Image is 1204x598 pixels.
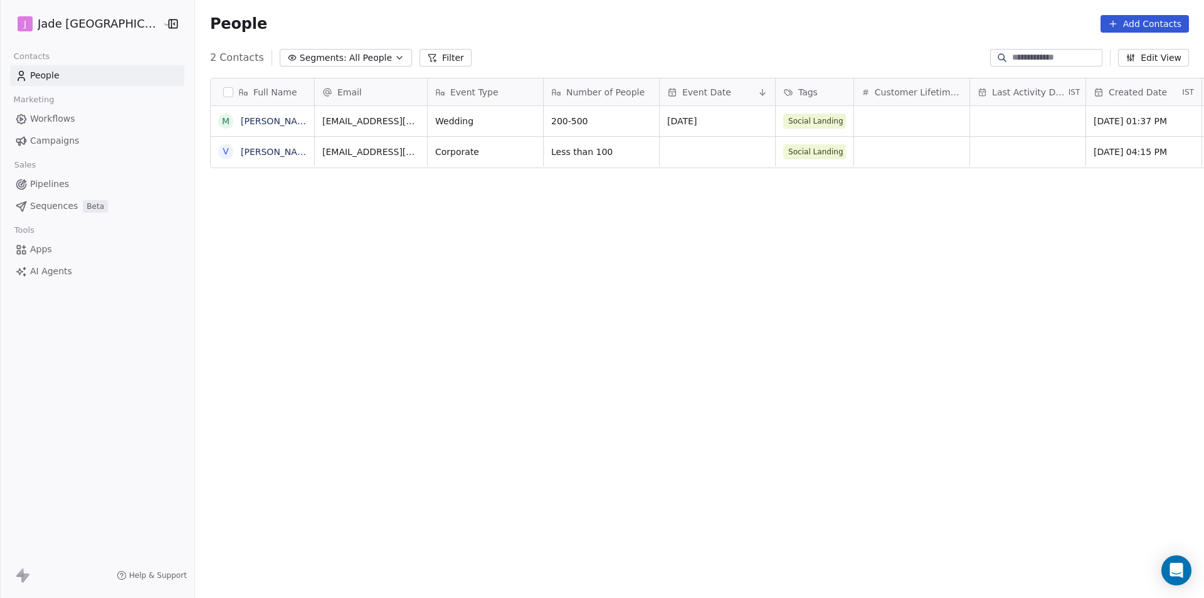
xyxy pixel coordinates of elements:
[8,47,55,66] span: Contacts
[970,78,1085,105] div: Last Activity DateIST
[30,112,75,125] span: Workflows
[241,147,314,157] a: [PERSON_NAME]
[10,65,184,86] a: People
[10,131,184,151] a: Campaigns
[24,18,26,30] span: J
[222,115,230,128] div: M
[210,50,264,65] span: 2 Contacts
[992,86,1066,99] span: Last Activity Date
[10,174,184,195] a: Pipelines
[10,109,184,129] a: Workflows
[117,570,187,580] a: Help & Support
[875,86,962,99] span: Customer Lifetime Value
[1161,555,1191,585] div: Open Intercom Messenger
[783,144,846,159] span: Social Landing Page
[337,86,362,99] span: Email
[10,239,184,260] a: Apps
[211,78,314,105] div: Full Name
[1094,115,1194,127] span: [DATE] 01:37 PM
[315,78,427,105] div: Email
[798,86,818,99] span: Tags
[83,200,108,213] span: Beta
[30,69,60,82] span: People
[30,265,72,278] span: AI Agents
[435,115,536,127] span: Wedding
[1118,49,1189,67] button: Edit View
[223,145,229,158] div: V
[1109,86,1167,99] span: Created Date
[10,261,184,282] a: AI Agents
[682,86,731,99] span: Event Date
[1086,78,1201,105] div: Created DateIST
[253,86,297,99] span: Full Name
[1094,146,1194,158] span: [DATE] 04:15 PM
[30,243,52,256] span: Apps
[8,90,60,109] span: Marketing
[349,51,392,65] span: All People
[211,106,315,575] div: grid
[420,49,472,67] button: Filter
[551,115,652,127] span: 200-500
[660,78,775,105] div: Event Date
[38,16,159,32] span: Jade [GEOGRAPHIC_DATA]
[435,146,536,158] span: Corporate
[9,221,40,240] span: Tools
[30,178,69,191] span: Pipelines
[776,78,853,105] div: Tags
[450,86,499,99] span: Event Type
[210,14,267,33] span: People
[566,86,645,99] span: Number of People
[854,78,969,105] div: Customer Lifetime Value
[544,78,659,105] div: Number of People
[783,114,846,129] span: Social Landing Page
[667,115,768,127] span: [DATE]
[10,196,184,216] a: SequencesBeta
[30,200,78,213] span: Sequences
[241,116,314,126] a: [PERSON_NAME]
[15,13,154,35] button: JJade [GEOGRAPHIC_DATA]
[1101,15,1189,33] button: Add Contacts
[551,146,652,158] span: Less than 100
[1182,87,1194,97] span: IST
[1069,87,1080,97] span: IST
[428,78,543,105] div: Event Type
[322,115,420,127] span: [EMAIL_ADDRESS][DOMAIN_NAME]
[129,570,187,580] span: Help & Support
[322,146,420,158] span: [EMAIL_ADDRESS][DOMAIN_NAME]
[300,51,347,65] span: Segments:
[9,156,41,174] span: Sales
[30,134,79,147] span: Campaigns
